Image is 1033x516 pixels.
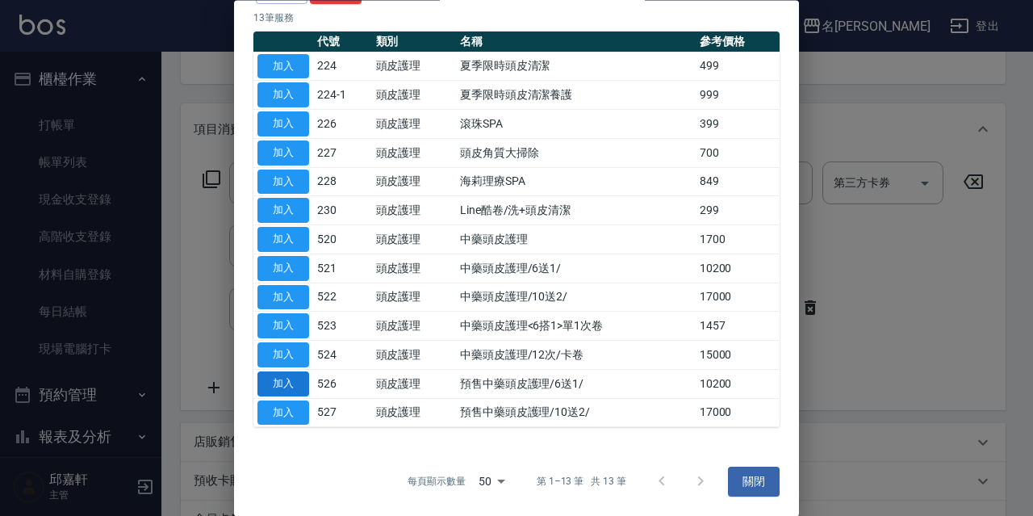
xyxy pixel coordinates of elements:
td: 523 [313,312,372,341]
button: 加入 [257,228,309,253]
button: 加入 [257,256,309,281]
td: 頭皮護理 [372,254,456,283]
button: 加入 [257,343,309,368]
button: 加入 [257,401,309,426]
td: 頭皮護理 [372,341,456,370]
td: 預售中藥頭皮護理/6送1/ [456,370,696,399]
td: 224 [313,52,372,82]
td: 10200 [696,370,780,399]
td: 中藥頭皮護理<6搭1>單1次卷 [456,312,696,341]
td: 399 [696,110,780,139]
td: 頭皮護理 [372,196,456,225]
td: 頭皮護理 [372,110,456,139]
td: 海莉理療SPA [456,168,696,197]
td: 頭皮護理 [372,370,456,399]
td: 10200 [696,254,780,283]
td: 頭皮護理 [372,399,456,428]
th: 類別 [372,31,456,52]
td: 中藥頭皮護理/10送2/ [456,283,696,313]
button: 關閉 [728,468,780,497]
button: 加入 [257,54,309,79]
td: 999 [696,81,780,110]
td: 524 [313,341,372,370]
p: 第 1–13 筆 共 13 筆 [537,475,626,489]
button: 加入 [257,112,309,137]
td: 520 [313,225,372,254]
button: 加入 [257,314,309,339]
p: 每頁顯示數量 [408,475,466,489]
td: 17000 [696,399,780,428]
td: 499 [696,52,780,82]
td: 17000 [696,283,780,313]
button: 加入 [257,199,309,224]
td: 15000 [696,341,780,370]
td: 526 [313,370,372,399]
td: 521 [313,254,372,283]
div: 50 [472,460,511,504]
button: 加入 [257,285,309,310]
td: 夏季限時頭皮清潔養護 [456,81,696,110]
td: 滾珠SPA [456,110,696,139]
td: 299 [696,196,780,225]
td: 頭皮護理 [372,168,456,197]
button: 加入 [257,83,309,108]
td: 228 [313,168,372,197]
td: 700 [696,139,780,168]
th: 參考價格 [696,31,780,52]
td: 1700 [696,225,780,254]
td: 頭皮護理 [372,283,456,313]
td: 預售中藥頭皮護理/10送2/ [456,399,696,428]
td: 中藥頭皮護理 [456,225,696,254]
td: 頭皮護理 [372,81,456,110]
button: 加入 [257,371,309,396]
td: Line酷卷/洗+頭皮清潔 [456,196,696,225]
p: 13 筆服務 [253,10,780,25]
td: 226 [313,110,372,139]
td: 頭皮角質大掃除 [456,139,696,168]
td: 849 [696,168,780,197]
button: 加入 [257,170,309,195]
td: 230 [313,196,372,225]
td: 中藥頭皮護理/12次/卡卷 [456,341,696,370]
td: 527 [313,399,372,428]
th: 名稱 [456,31,696,52]
td: 中藥頭皮護理/6送1/ [456,254,696,283]
td: 頭皮護理 [372,52,456,82]
td: 夏季限時頭皮清潔 [456,52,696,82]
th: 代號 [313,31,372,52]
td: 頭皮護理 [372,139,456,168]
td: 頭皮護理 [372,312,456,341]
td: 224-1 [313,81,372,110]
button: 加入 [257,141,309,166]
td: 522 [313,283,372,313]
td: 頭皮護理 [372,225,456,254]
td: 1457 [696,312,780,341]
td: 227 [313,139,372,168]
